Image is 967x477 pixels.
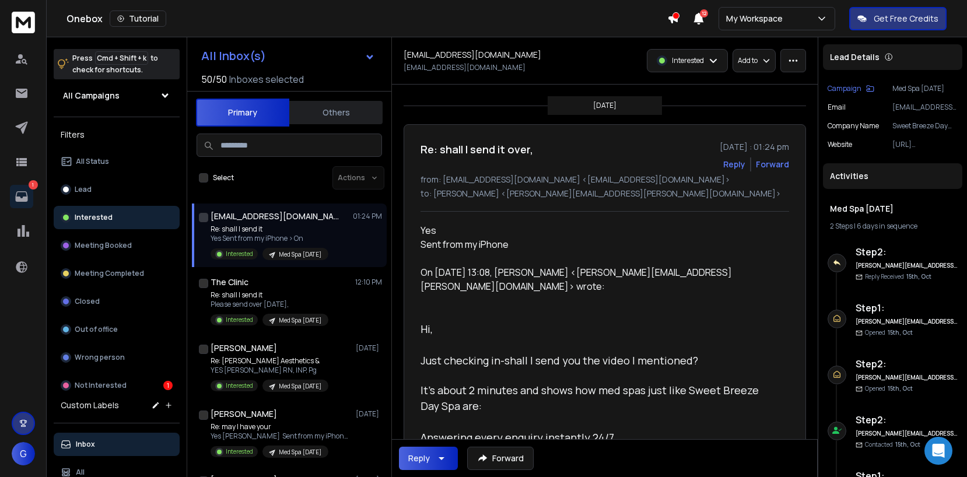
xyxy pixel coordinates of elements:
[672,56,704,65] p: Interested
[421,237,761,251] div: Sent from my iPhone
[857,221,917,231] span: 6 days in sequence
[830,203,955,215] h1: Med Spa [DATE]
[211,432,351,441] p: Yes [PERSON_NAME] Sent from my iPhone >
[12,442,35,465] button: G
[828,84,874,93] button: Campaign
[856,245,958,259] h6: Step 2 :
[738,56,758,65] p: Add to
[54,433,180,456] button: Inbox
[54,150,180,173] button: All Status
[467,447,534,470] button: Forward
[421,188,789,199] p: to: [PERSON_NAME] <[PERSON_NAME][EMAIL_ADDRESS][PERSON_NAME][DOMAIN_NAME]>
[54,290,180,313] button: Closed
[54,346,180,369] button: Wrong person
[356,409,382,419] p: [DATE]
[289,100,383,125] button: Others
[404,49,541,61] h1: [EMAIL_ADDRESS][DOMAIN_NAME]
[865,440,920,449] p: Contacted
[211,300,328,309] p: Please send over [DATE],
[856,373,958,382] h6: [PERSON_NAME][EMAIL_ADDRESS][PERSON_NAME][DOMAIN_NAME]
[229,72,304,86] h3: Inboxes selected
[726,13,787,24] p: My Workspace
[828,84,861,93] p: Campaign
[226,381,253,390] p: Interested
[593,101,616,110] p: [DATE]
[828,103,846,112] p: Email
[54,178,180,201] button: Lead
[54,262,180,285] button: Meeting Completed
[279,382,321,391] p: Med Spa [DATE]
[211,422,351,432] p: Re: may I have your
[226,315,253,324] p: Interested
[865,384,913,393] p: Opened
[54,84,180,107] button: All Campaigns
[421,430,761,446] div: Answering every enquiry instantly 24/7
[76,468,85,477] p: All
[76,157,109,166] p: All Status
[892,103,958,112] p: [EMAIL_ADDRESS][DOMAIN_NAME]
[421,141,533,157] h1: Re: shall I send it over,
[856,429,958,438] h6: [PERSON_NAME][EMAIL_ADDRESS][PERSON_NAME][DOMAIN_NAME]
[421,353,698,367] span: Just checking in-shall I send you the video I mentioned?
[830,51,880,63] p: Lead Details
[421,265,761,307] blockquote: On [DATE] 13:08, [PERSON_NAME] <[PERSON_NAME][EMAIL_ADDRESS][PERSON_NAME][DOMAIN_NAME]> wrote:
[700,9,708,17] span: 12
[830,222,955,231] div: |
[75,269,144,278] p: Meeting Completed
[856,261,958,270] h6: [PERSON_NAME][EMAIL_ADDRESS][PERSON_NAME][DOMAIN_NAME]
[874,13,938,24] p: Get Free Credits
[906,272,931,280] span: 15th, Oct
[211,408,277,420] h1: [PERSON_NAME]
[54,374,180,397] button: Not Interested1
[54,127,180,143] h3: Filters
[163,381,173,390] div: 1
[279,316,321,325] p: Med Spa [DATE]
[63,90,120,101] h1: All Campaigns
[892,121,958,131] p: Sweet Breeze Day Spa
[75,353,125,362] p: Wrong person
[75,185,92,194] p: Lead
[211,211,339,222] h1: [EMAIL_ADDRESS][DOMAIN_NAME]
[95,51,148,65] span: Cmd + Shift + k
[213,173,234,183] label: Select
[421,322,433,336] span: Hi,
[61,399,119,411] h3: Custom Labels
[76,440,95,449] p: Inbox
[865,272,931,281] p: Reply Received
[192,44,384,68] button: All Inbox(s)
[720,141,789,153] p: [DATE] : 01:24 pm
[279,250,321,259] p: Med Spa [DATE]
[54,206,180,229] button: Interested
[196,99,289,127] button: Primary
[75,213,113,222] p: Interested
[75,325,118,334] p: Out of office
[856,413,958,427] h6: Step 2 :
[54,318,180,341] button: Out of office
[211,225,328,234] p: Re: shall I send it
[75,297,100,306] p: Closed
[856,357,958,371] h6: Step 2 :
[756,159,789,170] div: Forward
[226,250,253,258] p: Interested
[924,437,952,465] div: Open Intercom Messenger
[865,328,913,337] p: Opened
[211,342,277,354] h1: [PERSON_NAME]
[404,63,525,72] p: [EMAIL_ADDRESS][DOMAIN_NAME]
[723,159,745,170] button: Reply
[355,278,382,287] p: 12:10 PM
[110,10,166,27] button: Tutorial
[828,121,879,131] p: Company Name
[888,328,913,336] span: 15th, Oct
[408,453,430,464] div: Reply
[66,10,667,27] div: Onebox
[828,140,852,149] p: website
[201,72,227,86] span: 50 / 50
[211,234,328,243] p: Yes Sent from my iPhone > On
[75,381,127,390] p: Not Interested
[226,447,253,456] p: Interested
[356,343,382,353] p: [DATE]
[211,290,328,300] p: Re: shall I send it
[856,317,958,326] h6: [PERSON_NAME][EMAIL_ADDRESS][PERSON_NAME][DOMAIN_NAME]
